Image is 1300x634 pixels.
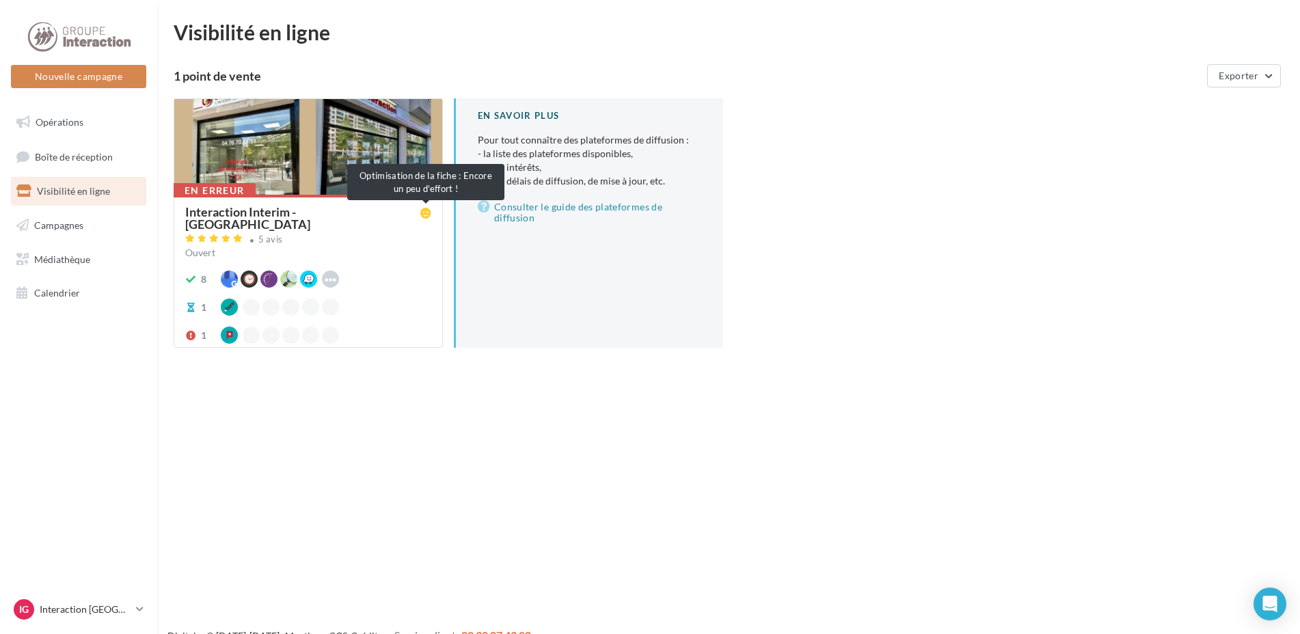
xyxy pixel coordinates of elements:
[174,70,1202,82] div: 1 point de vente
[40,603,131,616] p: Interaction [GEOGRAPHIC_DATA]
[11,65,146,88] button: Nouvelle campagne
[35,150,113,162] span: Boîte de réception
[258,235,283,244] div: 5 avis
[185,232,431,249] a: 5 avis
[8,108,149,137] a: Opérations
[34,287,80,299] span: Calendrier
[34,219,83,231] span: Campagnes
[1254,588,1286,620] div: Open Intercom Messenger
[8,245,149,274] a: Médiathèque
[8,211,149,240] a: Campagnes
[1219,70,1258,81] span: Exporter
[37,185,110,197] span: Visibilité en ligne
[347,164,504,200] div: Optimisation de la fiche : Encore un peu d'effort !
[478,174,701,188] li: - leurs délais de diffusion, de mise à jour, etc.
[8,142,149,171] a: Boîte de réception
[201,273,206,286] div: 8
[201,329,206,342] div: 1
[478,133,701,188] p: Pour tout connaître des plateformes de diffusion :
[201,301,206,314] div: 1
[34,253,90,264] span: Médiathèque
[185,206,420,230] div: Interaction Interim - [GEOGRAPHIC_DATA]
[1207,64,1281,87] button: Exporter
[478,161,701,174] li: - leurs intérêts,
[8,177,149,206] a: Visibilité en ligne
[478,147,701,161] li: - la liste des plateformes disponibles,
[478,109,701,122] div: En savoir plus
[185,247,215,258] span: Ouvert
[8,279,149,307] a: Calendrier
[36,116,83,128] span: Opérations
[174,22,1284,42] div: Visibilité en ligne
[174,183,256,198] div: En erreur
[478,199,701,226] a: Consulter le guide des plateformes de diffusion
[19,603,29,616] span: IG
[11,596,146,622] a: IG Interaction [GEOGRAPHIC_DATA]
